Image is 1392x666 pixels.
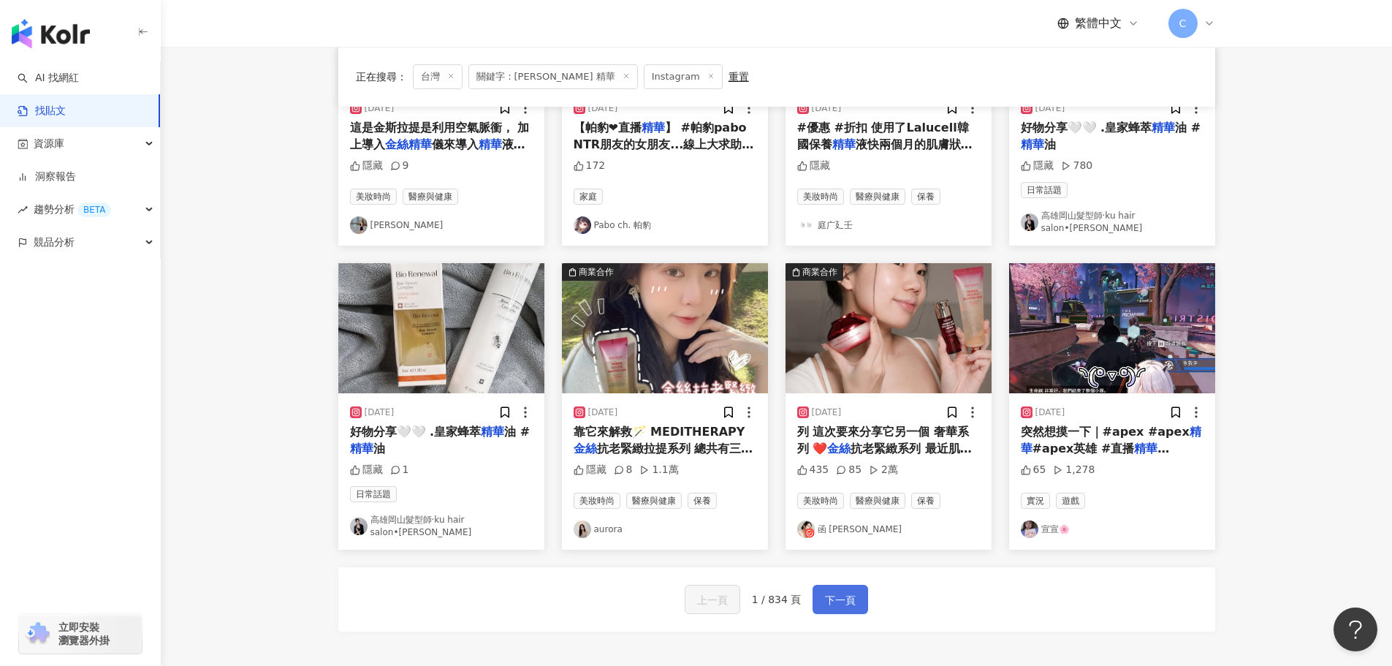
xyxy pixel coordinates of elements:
div: 65 [1021,463,1046,477]
a: chrome extension立即安裝 瀏覽器外掛 [19,614,142,654]
div: [DATE] [1035,102,1065,115]
a: searchAI 找網紅 [18,71,79,86]
div: 重置 [729,71,749,83]
div: 商業合作 [802,265,837,279]
span: 抗老緊緻系列 最近肌膚緊緻光澤！就 [797,442,972,472]
span: 列 這次要來分享它另一個 奢華系列 ❤️ [797,425,969,455]
span: 醫療與健康 [626,493,682,509]
a: 找貼文 [18,104,66,118]
span: 醫療與健康 [403,189,458,205]
img: chrome extension [23,622,52,646]
div: [DATE] [365,406,395,419]
span: 美妝時尚 [797,189,844,205]
a: KOL Avatar高雄岡山髮型師·ku hair salon•[PERSON_NAME] [1021,210,1203,235]
div: 435 [797,463,829,477]
span: 台灣 [413,64,463,89]
a: KOL Avatar宣宣🌸 [1021,521,1203,538]
span: 醫療與健康 [850,493,905,509]
span: 好物分享🤍🤍 .皇家蜂萃 [1021,121,1152,135]
span: 保養 [688,493,717,509]
span: 實況 [1021,493,1050,509]
img: post-image [786,263,992,393]
span: 下一頁 [825,591,856,609]
span: #優惠 #折扣 使用了Lalucell韓國保養 [797,121,969,151]
a: KOL Avatar庭广廴壬 [797,216,980,234]
div: 隱藏 [574,463,606,477]
img: KOL Avatar [350,518,368,535]
span: 趨勢分析 [34,193,111,226]
img: logo [12,19,90,48]
span: 抗老緊緻拉提系列 總共有三個步驟 [574,442,753,472]
img: KOL Avatar [574,216,591,234]
span: 繁體中文 [1075,15,1122,31]
div: 隱藏 [797,159,830,173]
div: [DATE] [812,102,842,115]
span: 油 [373,442,385,455]
span: 競品分析 [34,226,75,259]
span: Instagram [644,64,723,89]
span: 醫療與健康 [850,189,905,205]
div: 隱藏 [350,159,383,173]
mark: 金絲精華 [385,137,432,151]
mark: 精華 [479,137,502,151]
span: 保養 [911,493,940,509]
span: 遊戲 [1056,493,1085,509]
img: KOL Avatar [797,216,815,234]
mark: 精華 [642,121,665,135]
div: 1,278 [1053,463,1095,477]
mark: 金絲 [574,442,597,455]
div: 2萬 [869,463,898,477]
span: C [1179,15,1187,31]
span: 1 / 834 頁 [752,594,802,605]
div: [DATE] [588,406,618,419]
div: 172 [574,159,606,173]
div: 1.1萬 [639,463,678,477]
div: 隱藏 [350,463,383,477]
img: KOL Avatar [1021,521,1038,538]
div: [DATE] [588,102,618,115]
div: [DATE] [1035,406,1065,419]
span: 關鍵字：[PERSON_NAME] 精華 [468,64,638,89]
mark: 精華 [1152,121,1175,135]
div: 隱藏 [1021,159,1054,173]
a: KOL Avatar函 [PERSON_NAME] [797,521,980,538]
span: 立即安裝 瀏覽器外掛 [58,621,110,647]
div: 85 [836,463,862,477]
img: post-image [338,263,544,393]
img: KOL Avatar [797,521,815,538]
div: [DATE] [365,102,395,115]
img: KOL Avatar [350,216,368,234]
span: 液快兩個月的肌膚狀況分享，素顏使用前膚色比較蠟黃，每天使用 [797,137,973,184]
a: KOL Avatar[PERSON_NAME] [350,216,533,234]
span: 美妝時尚 [574,493,620,509]
button: 商業合作 [786,263,992,393]
span: 液使皮膚[GEOGRAPHIC_DATA]。 雖 [350,137,525,184]
div: 8 [614,463,633,477]
div: 商業合作 [579,265,614,279]
span: 油 # [1175,121,1201,135]
span: 】 #帕豹pabo NTR朋友的女朋友...線上大求助 [574,121,754,151]
span: 正在搜尋 ： [356,71,407,83]
span: 這是金斯拉提是利用空氣脈衝， 加上導入 [350,121,530,151]
span: 美妝時尚 [350,189,397,205]
mark: 精華 [832,137,856,151]
span: 日常話題 [1021,182,1068,198]
a: 洞察報告 [18,170,76,184]
span: #apex英雄 #直播 [1032,442,1135,455]
div: [DATE] [812,406,842,419]
span: 日常話題 [350,486,397,502]
mark: 金絲 [827,442,851,455]
iframe: Help Scout Beacon - Open [1334,608,1377,651]
button: 上一頁 [685,585,740,614]
span: 保養 [911,189,940,205]
img: post-image [562,263,768,393]
span: 【帕豹❤直播 [574,121,642,135]
span: 家庭 [574,189,603,205]
button: 商業合作 [562,263,768,393]
span: rise [18,205,28,215]
mark: 精華 [481,425,504,439]
div: 1 [390,463,409,477]
span: 好物分享🤍🤍 .皇家蜂萃 [350,425,482,439]
img: post-image [1009,263,1215,393]
mark: 精華 [1021,425,1201,455]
